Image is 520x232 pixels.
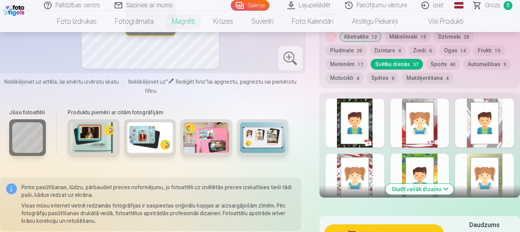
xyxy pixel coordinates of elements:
[402,73,453,83] button: Makšķerēšana4
[439,45,470,56] button: Ogas14
[326,73,364,83] button: Motocikli4
[4,78,119,86] span: Noklikšķiniet uz attēla, lai atvērtu izvērstu skatu
[473,45,505,56] button: Frukti15
[48,11,106,32] a: Foto izdrukas
[370,45,405,56] button: Dzintars4
[204,11,242,32] a: Krūzes
[166,79,168,85] span: "
[460,48,466,54] span: 14
[205,79,207,85] span: "
[504,1,512,10] span: 0
[145,79,297,94] span: lai apgrieztu, pagrieztu vai piemērotu filtru
[426,59,460,70] button: Sports60
[408,45,436,56] button: Ziedi6
[326,59,368,70] button: Meitenēm17
[371,59,423,70] button: Svētku dienās37
[163,11,204,32] a: Magnēti
[128,79,166,85] span: Noklikšķiniet uz
[9,109,46,117] h6: Jūsu fotoattēli
[413,62,418,67] span: 37
[358,62,363,67] span: 17
[356,76,359,81] span: 4
[464,34,469,40] span: 28
[367,73,399,83] button: Spēles6
[398,48,401,54] span: 4
[283,11,343,32] a: Foto kalendāri
[434,31,474,42] button: Dzīvnieki28
[339,31,382,42] button: Abstraktie12
[106,11,163,32] a: Fotogrāmata
[386,184,454,195] button: Skatīt vairāk dizainu
[463,59,511,70] button: Automašīnas9
[21,202,295,225] p: Visas mūsu internet vietnē redzamās fotogrāfijas ir saspiestas oriģinālu kopijas ar aizsargājošām...
[446,76,449,81] span: 4
[3,3,26,16] img: /fa1
[469,221,499,230] h5: Daudzums
[407,11,473,32] a: Visi produkti
[21,184,295,199] p: Pirms pasūtīšanas, lūdzu, pārbaudiet preces noformējumu, jo fotoattēli uz izvēlētās preces izskat...
[485,1,501,10] span: Grozs
[372,34,377,40] span: 12
[65,109,292,117] h6: Produktu piemēri ar citām fotogrāfijām
[357,48,362,54] span: 20
[392,76,394,81] span: 6
[343,11,407,32] a: Atslēgu piekariņi
[242,11,283,32] a: Suvenīri
[326,45,367,56] button: Pludmale20
[421,34,426,40] span: 15
[504,62,506,67] span: 9
[176,79,205,85] span: Rediģēt foto
[450,62,455,67] span: 60
[429,48,432,54] span: 6
[385,31,431,42] button: Mākslinieki15
[495,48,500,54] span: 15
